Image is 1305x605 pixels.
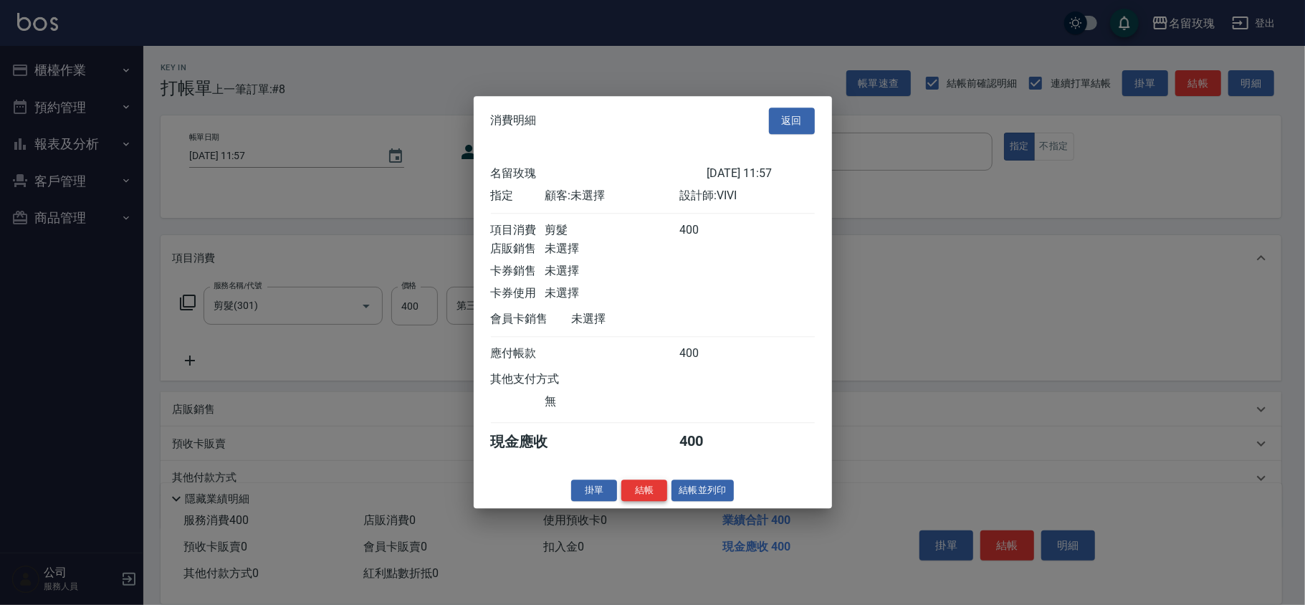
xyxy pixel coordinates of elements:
button: 結帳 [621,480,667,502]
div: 未選擇 [545,264,679,279]
div: 指定 [491,189,545,204]
div: 400 [679,432,733,452]
div: 項目消費 [491,223,545,238]
div: 其他支付方式 [491,372,599,387]
div: 名留玫瑰 [491,166,707,181]
button: 結帳並列印 [671,480,734,502]
div: 無 [545,394,679,409]
div: 卡券銷售 [491,264,545,279]
div: 未選擇 [545,242,679,257]
div: 未選擇 [545,286,679,301]
span: 消費明細 [491,114,537,128]
button: 返回 [769,108,815,134]
div: 現金應收 [491,432,572,452]
div: 應付帳款 [491,346,545,361]
div: 會員卡銷售 [491,312,572,327]
div: 未選擇 [572,312,707,327]
div: 設計師: VIVI [679,189,814,204]
div: 剪髮 [545,223,679,238]
div: 卡券使用 [491,286,545,301]
div: [DATE] 11:57 [707,166,815,181]
div: 400 [679,346,733,361]
div: 顧客: 未選擇 [545,189,679,204]
div: 店販銷售 [491,242,545,257]
div: 400 [679,223,733,238]
button: 掛單 [571,480,617,502]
